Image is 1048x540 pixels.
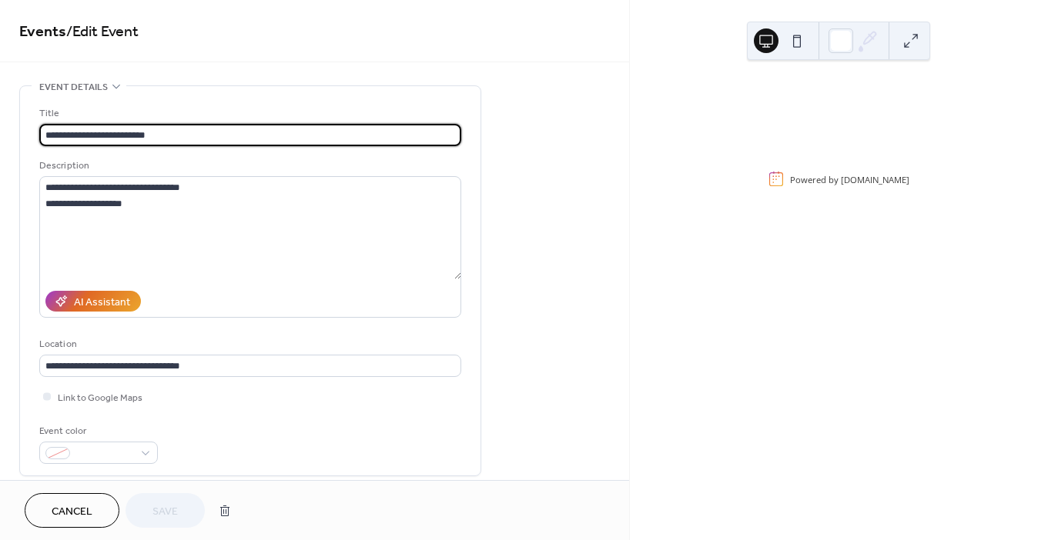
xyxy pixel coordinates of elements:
span: Event details [39,79,108,95]
div: AI Assistant [74,295,130,311]
div: Event color [39,423,155,439]
a: [DOMAIN_NAME] [841,173,909,185]
button: Cancel [25,493,119,528]
div: No upcoming events [680,92,998,106]
div: Location [39,336,458,352]
button: AI Assistant [45,291,141,312]
a: Events [19,17,66,47]
div: Powered by [790,173,909,185]
span: Cancel [52,504,92,520]
span: / Edit Event [66,17,139,47]
div: Description [39,158,458,174]
span: Link to Google Maps [58,390,142,406]
div: Title [39,105,458,122]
